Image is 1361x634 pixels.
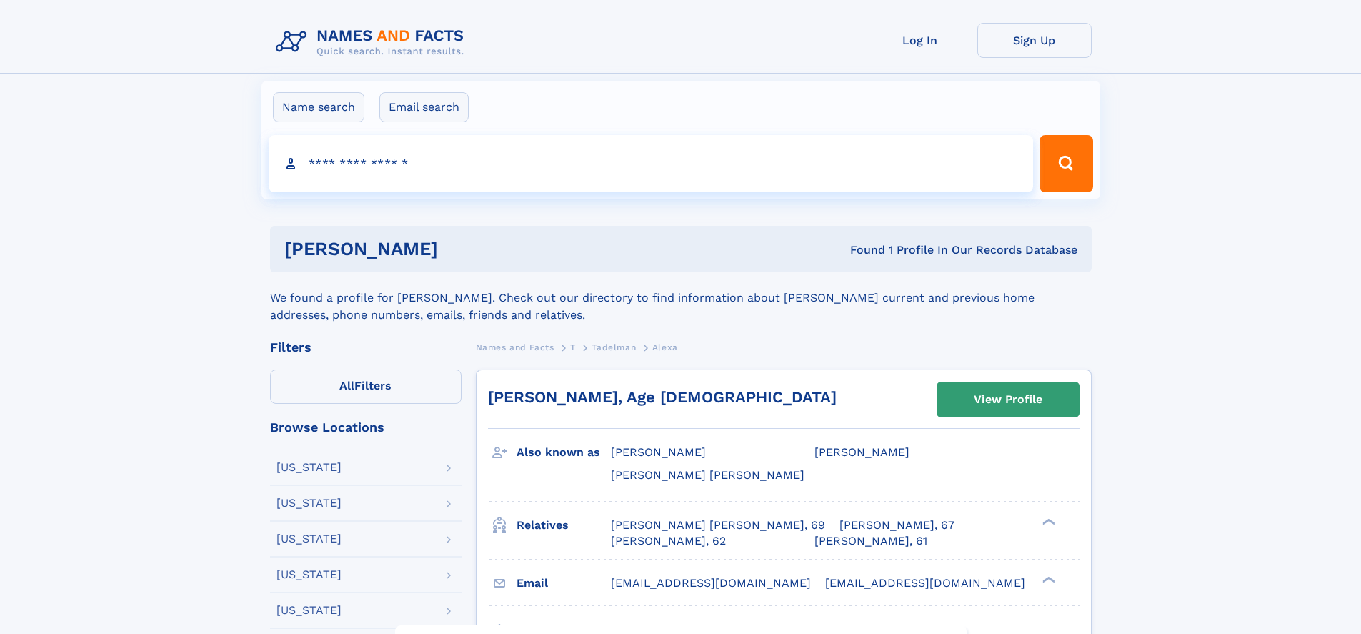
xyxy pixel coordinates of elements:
span: [PERSON_NAME] [611,445,706,459]
a: Sign Up [977,23,1092,58]
span: [PERSON_NAME] [814,445,909,459]
div: View Profile [974,383,1042,416]
span: [EMAIL_ADDRESS][DOMAIN_NAME] [825,576,1025,590]
a: [PERSON_NAME], Age [DEMOGRAPHIC_DATA] [488,388,837,406]
div: ❯ [1039,517,1056,526]
a: T [570,338,576,356]
span: All [339,379,354,392]
div: Found 1 Profile In Our Records Database [644,242,1077,258]
span: [PERSON_NAME] [PERSON_NAME] [611,468,804,482]
div: [US_STATE] [276,569,342,580]
a: [PERSON_NAME], 67 [839,517,954,533]
h3: Email [517,571,611,595]
label: Name search [273,92,364,122]
a: Names and Facts [476,338,554,356]
h3: Also known as [517,440,611,465]
a: [PERSON_NAME], 61 [814,533,927,549]
span: [EMAIL_ADDRESS][DOMAIN_NAME] [611,576,811,590]
div: ❯ [1039,575,1056,584]
div: Browse Locations [270,421,462,434]
a: [PERSON_NAME] [PERSON_NAME], 69 [611,517,825,533]
span: Tadelman [592,342,636,352]
div: [US_STATE] [276,533,342,545]
div: [US_STATE] [276,462,342,473]
input: search input [269,135,1034,192]
span: Alexa [652,342,678,352]
div: [US_STATE] [276,605,342,616]
label: Email search [379,92,469,122]
span: T [570,342,576,352]
a: View Profile [937,382,1079,417]
a: [PERSON_NAME], 62 [611,533,726,549]
h1: [PERSON_NAME] [284,240,644,258]
img: Logo Names and Facts [270,23,476,61]
a: Tadelman [592,338,636,356]
a: Log In [863,23,977,58]
div: Filters [270,341,462,354]
h3: Relatives [517,513,611,538]
label: Filters [270,370,462,404]
div: We found a profile for [PERSON_NAME]. Check out our directory to find information about [PERSON_N... [270,272,1092,324]
div: [US_STATE] [276,497,342,509]
button: Search Button [1040,135,1092,192]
